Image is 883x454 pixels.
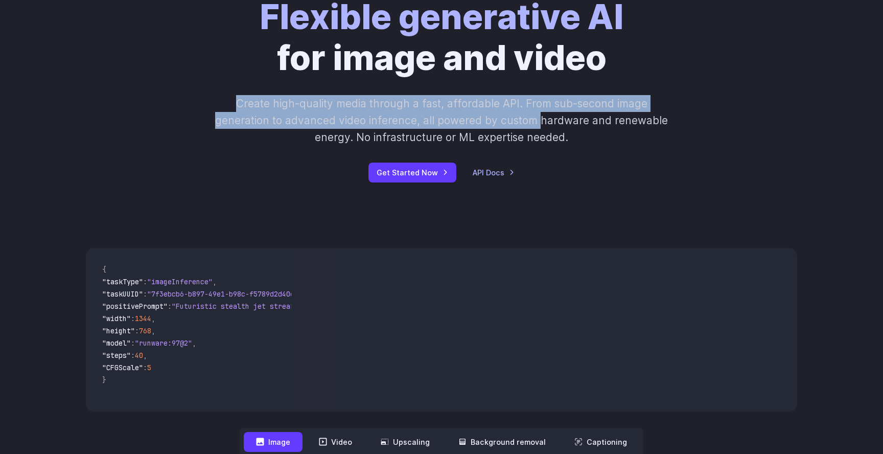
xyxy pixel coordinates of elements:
[102,326,135,335] span: "height"
[102,375,106,384] span: }
[102,277,143,286] span: "taskType"
[135,314,151,323] span: 1344
[131,338,135,348] span: :
[143,289,147,299] span: :
[213,277,217,286] span: ,
[102,289,143,299] span: "taskUUID"
[147,363,151,372] span: 5
[307,432,364,452] button: Video
[172,302,544,311] span: "Futuristic stealth jet streaking through a neon-lit cityscape with glowing purple exhaust"
[143,351,147,360] span: ,
[214,95,669,146] p: Create high-quality media through a fast, affordable API. From sub-second image generation to adv...
[131,314,135,323] span: :
[168,302,172,311] span: :
[244,432,303,452] button: Image
[368,432,442,452] button: Upscaling
[102,351,131,360] span: "steps"
[135,351,143,360] span: 40
[143,363,147,372] span: :
[102,314,131,323] span: "width"
[562,432,639,452] button: Captioning
[102,363,143,372] span: "CFGScale"
[192,338,196,348] span: ,
[102,265,106,274] span: {
[147,277,213,286] span: "imageInference"
[143,277,147,286] span: :
[135,338,192,348] span: "runware:97@2"
[446,432,558,452] button: Background removal
[151,326,155,335] span: ,
[135,326,139,335] span: :
[151,314,155,323] span: ,
[102,338,131,348] span: "model"
[139,326,151,335] span: 768
[102,302,168,311] span: "positivePrompt"
[131,351,135,360] span: :
[368,163,456,183] a: Get Started Now
[473,167,515,178] a: API Docs
[147,289,303,299] span: "7f3ebcb6-b897-49e1-b98c-f5789d2d40d7"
